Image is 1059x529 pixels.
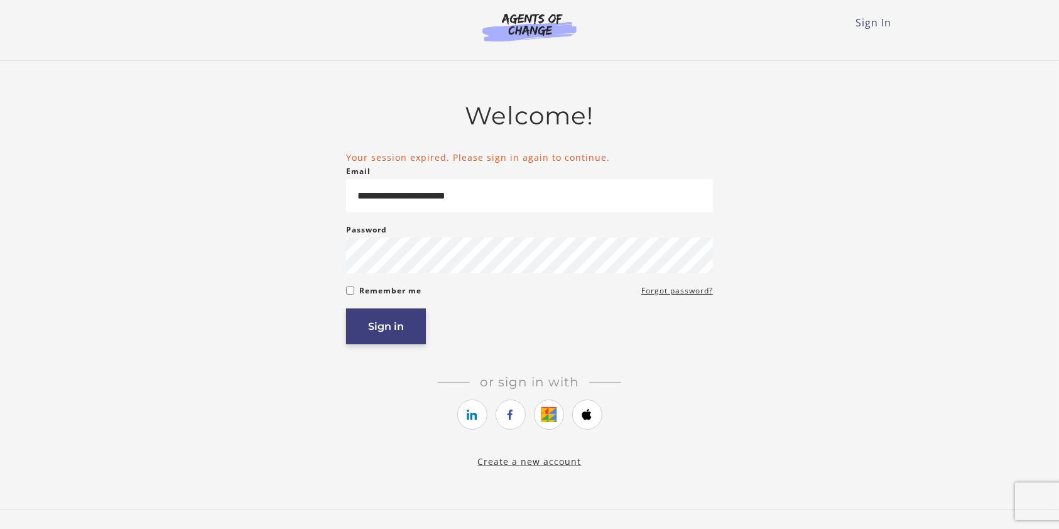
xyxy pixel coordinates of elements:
span: Or sign in with [470,374,589,390]
a: https://courses.thinkific.com/users/auth/facebook?ss%5Breferral%5D=&ss%5Buser_return_to%5D=%2Fcou... [496,400,526,430]
label: Remember me [359,283,421,298]
a: Forgot password? [641,283,713,298]
label: Password [346,222,387,237]
img: Agents of Change Logo [469,13,590,41]
label: Email [346,164,371,179]
li: Your session expired. Please sign in again to continue. [346,151,713,164]
a: https://courses.thinkific.com/users/auth/linkedin?ss%5Breferral%5D=&ss%5Buser_return_to%5D=%2Fcou... [457,400,487,430]
a: https://courses.thinkific.com/users/auth/apple?ss%5Breferral%5D=&ss%5Buser_return_to%5D=%2Fcourse... [572,400,602,430]
button: Sign in [346,308,426,344]
a: Create a new account [478,455,582,467]
a: Sign In [855,16,891,30]
h2: Welcome! [346,101,713,131]
a: https://courses.thinkific.com/users/auth/google?ss%5Breferral%5D=&ss%5Buser_return_to%5D=%2Fcours... [534,400,564,430]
